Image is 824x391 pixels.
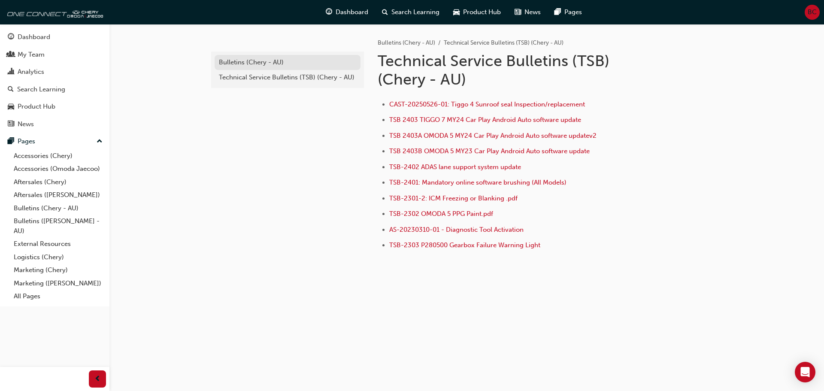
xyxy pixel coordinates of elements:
[10,149,106,163] a: Accessories (Chery)
[10,202,106,215] a: Bulletins (Chery - AU)
[8,68,14,76] span: chart-icon
[389,132,597,139] a: TSB 2403A OMODA 5 MY24 Car Play Android Auto software updatev2
[10,176,106,189] a: Aftersales (Chery)
[97,136,103,147] span: up-icon
[10,237,106,251] a: External Resources
[554,7,561,18] span: pages-icon
[389,147,590,155] a: TSB 2403B OMODA 5 MY23 Car Play Android Auto software update
[463,7,501,17] span: Product Hub
[8,51,14,59] span: people-icon
[219,58,356,67] div: Bulletins (Chery - AU)
[8,138,14,145] span: pages-icon
[10,290,106,303] a: All Pages
[8,103,14,111] span: car-icon
[444,38,563,48] li: Technical Service Bulletins (TSB) (Chery - AU)
[3,29,106,45] a: Dashboard
[378,39,435,46] a: Bulletins (Chery - AU)
[3,64,106,80] a: Analytics
[8,121,14,128] span: news-icon
[10,215,106,237] a: Bulletins ([PERSON_NAME] - AU)
[3,47,106,63] a: My Team
[548,3,589,21] a: pages-iconPages
[564,7,582,17] span: Pages
[336,7,368,17] span: Dashboard
[10,264,106,277] a: Marketing (Chery)
[389,163,521,171] a: TSB-2402 ADAS lane support system update
[3,116,106,132] a: News
[215,70,360,85] a: Technical Service Bulletins (TSB) (Chery - AU)
[508,3,548,21] a: news-iconNews
[10,188,106,202] a: Aftersales ([PERSON_NAME])
[389,226,524,233] a: AS-20230310-01 - Diagnostic Tool Activation
[10,251,106,264] a: Logistics (Chery)
[389,116,581,124] a: TSB 2403 TIGGO 7 MY24 Car Play Android Auto software update
[389,100,585,108] a: CAST-20250526-01: Tiggo 4 Sunroof seal Inspection/replacement
[795,362,815,382] div: Open Intercom Messenger
[326,7,332,18] span: guage-icon
[382,7,388,18] span: search-icon
[18,119,34,129] div: News
[3,82,106,97] a: Search Learning
[3,133,106,149] button: Pages
[524,7,541,17] span: News
[8,33,14,41] span: guage-icon
[215,55,360,70] a: Bulletins (Chery - AU)
[378,52,659,89] h1: Technical Service Bulletins (TSB) (Chery - AU)
[18,67,44,77] div: Analytics
[4,3,103,21] img: oneconnect
[375,3,446,21] a: search-iconSearch Learning
[17,85,65,94] div: Search Learning
[3,99,106,115] a: Product Hub
[18,32,50,42] div: Dashboard
[3,27,106,133] button: DashboardMy TeamAnalyticsSearch LearningProduct HubNews
[8,86,14,94] span: search-icon
[18,102,55,112] div: Product Hub
[453,7,460,18] span: car-icon
[18,136,35,146] div: Pages
[446,3,508,21] a: car-iconProduct Hub
[319,3,375,21] a: guage-iconDashboard
[515,7,521,18] span: news-icon
[805,5,820,20] button: BC
[808,7,817,17] span: BC
[94,374,101,385] span: prev-icon
[18,50,45,60] div: My Team
[391,7,439,17] span: Search Learning
[389,210,493,218] a: TSB-2302 OMODA 5 PPG Paint.pdf
[10,277,106,290] a: Marketing ([PERSON_NAME])
[389,194,518,202] a: TSB-2301-2: ICM Freezing or Blanking .pdf
[10,162,106,176] a: Accessories (Omoda Jaecoo)
[389,179,566,186] a: TSB-2401: Mandatory online software brushing (All Models)
[219,73,356,82] div: Technical Service Bulletins (TSB) (Chery - AU)
[389,241,540,249] a: TSB-2303 P280500 Gearbox Failure Warning Light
